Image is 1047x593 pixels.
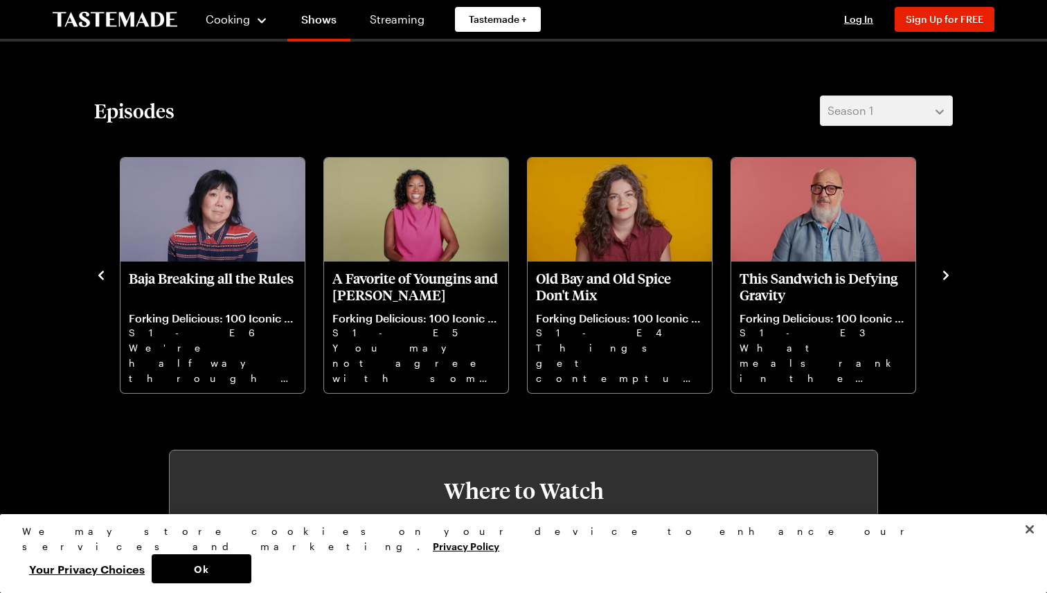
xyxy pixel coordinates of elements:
p: What meals rank in the 70s and how are they related to disco? Let's find out! [740,340,907,385]
span: Log In [844,13,873,25]
div: 8 / 10 [730,154,933,394]
div: 5 / 10 [119,154,323,394]
h2: Episodes [94,98,174,123]
span: Tastemade + [469,12,527,26]
button: Ok [152,554,251,583]
a: Shows [287,3,350,42]
span: Season 1 [827,102,873,119]
p: We're halfway through our list, but somehow just getting started! [129,340,296,385]
p: A Favorite of Youngins and [PERSON_NAME] [332,270,500,303]
div: Old Bay and Old Spice Don't Mix [528,158,712,393]
button: Your Privacy Choices [22,554,152,583]
p: Things get contemptuous as our panel argues over a dish in the 60s. There is no right or wrong, w... [536,340,704,385]
a: A Favorite of Youngins and Felons Alike [332,270,500,385]
p: Forking Delicious: 100 Iconic Dishes [740,311,907,325]
button: Season 1 [820,95,953,126]
button: Close [1014,514,1045,545]
p: Forking Delicious: 100 Iconic Dishes [536,311,704,325]
p: S1 - E6 [129,325,296,340]
img: Old Bay and Old Spice Don't Mix [528,158,712,262]
div: We may store cookies on your device to enhance our services and marketing. [22,524,1013,554]
button: Sign Up for FREE [895,7,994,32]
img: This Sandwich is Defying Gravity [731,158,915,262]
div: Baja Breaking all the Rules [120,158,305,393]
a: More information about your privacy, opens in a new tab [433,539,499,552]
img: Baja Breaking all the Rules [120,158,305,262]
a: To Tastemade Home Page [53,12,177,28]
button: navigate to previous item [94,266,108,282]
h3: Where to Watch [211,478,836,503]
a: This Sandwich is Defying Gravity [740,270,907,385]
p: S1 - E3 [740,325,907,340]
p: Baja Breaking all the Rules [129,270,296,303]
a: Old Bay and Old Spice Don't Mix [536,270,704,385]
p: S1 - E5 [332,325,500,340]
div: 6 / 10 [323,154,526,394]
a: Baja Breaking all the Rules [129,270,296,385]
div: Privacy [22,524,1013,583]
button: Log In [831,12,886,26]
p: Forking Delicious: 100 Iconic Dishes [332,311,500,325]
button: navigate to next item [939,266,953,282]
p: This Sandwich is Defying Gravity [740,270,907,303]
p: You may not agree with some meals on this episode... but that's okay, because the panel agrees wi... [332,340,500,385]
div: A Favorite of Youngins and Felons Alike [324,158,508,393]
a: Tastemade + [455,7,541,32]
button: Cooking [205,3,268,36]
span: Cooking [206,12,250,26]
p: Forking Delicious: 100 Iconic Dishes [129,311,296,325]
img: A Favorite of Youngins and Felons Alike [324,158,508,262]
div: This Sandwich is Defying Gravity [731,158,915,393]
span: Sign Up for FREE [906,13,983,25]
div: 7 / 10 [526,154,730,394]
p: S1 - E4 [536,325,704,340]
p: Old Bay and Old Spice Don't Mix [536,270,704,303]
